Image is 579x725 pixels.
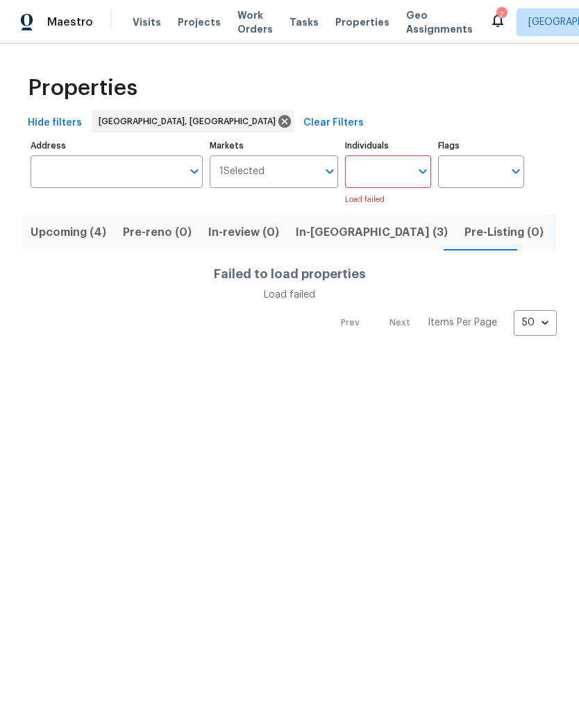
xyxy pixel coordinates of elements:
span: Upcoming (4) [31,223,106,242]
div: 50 [514,305,557,341]
button: Open [506,162,526,181]
button: Open [413,162,433,181]
span: Properties [335,15,389,29]
span: [GEOGRAPHIC_DATA], [GEOGRAPHIC_DATA] [99,114,281,128]
nav: Pagination Navigation [328,310,557,336]
h4: Failed to load properties [214,267,366,281]
label: Markets [210,142,339,150]
button: Open [320,162,339,181]
span: Properties [28,81,137,95]
span: 1 Selected [219,166,265,178]
span: Tasks [289,17,319,27]
span: Pre-Listing (0) [464,223,544,242]
p: Items Per Page [428,316,497,330]
div: Load failed [214,288,366,302]
span: Hide filters [28,114,82,132]
span: Geo Assignments [406,8,473,36]
span: Clear Filters [303,114,364,132]
div: [GEOGRAPHIC_DATA], [GEOGRAPHIC_DATA] [92,110,294,133]
span: Visits [133,15,161,29]
button: Clear Filters [298,110,369,136]
label: Address [31,142,203,150]
label: Flags [438,142,524,150]
label: Individuals [345,142,431,150]
span: In-[GEOGRAPHIC_DATA] (3) [296,223,448,242]
span: Pre-reno (0) [123,223,192,242]
div: 7 [496,8,506,22]
span: Projects [178,15,221,29]
span: In-review (0) [208,223,279,242]
span: Maestro [47,15,93,29]
span: Work Orders [237,8,273,36]
p: Load failed [345,194,431,206]
button: Hide filters [22,110,87,136]
button: Open [185,162,204,181]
